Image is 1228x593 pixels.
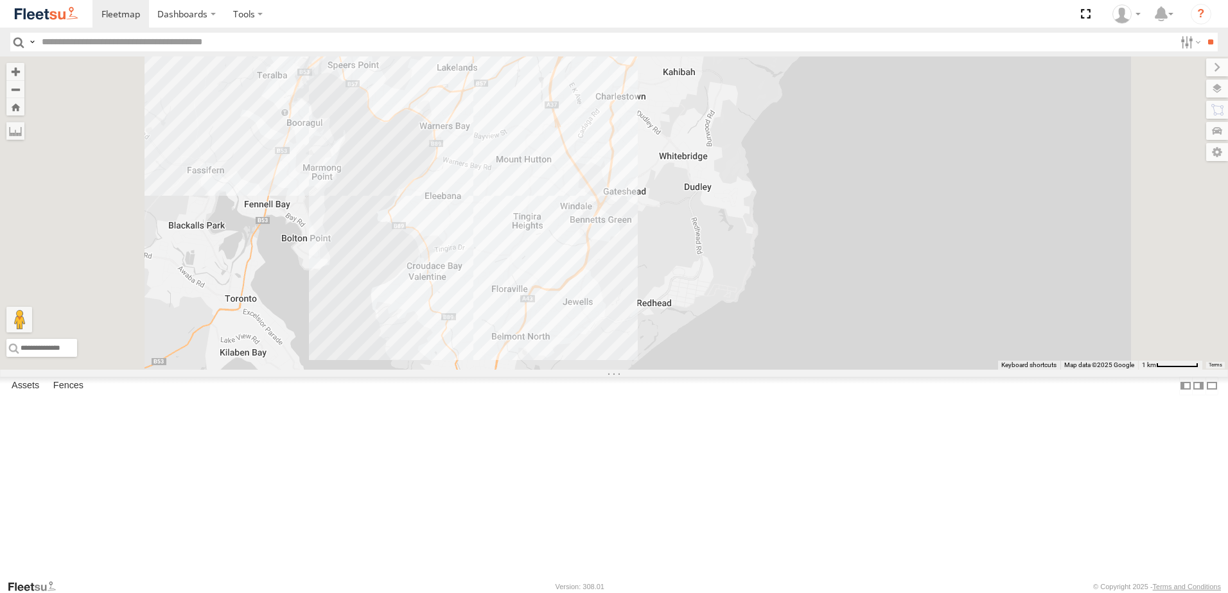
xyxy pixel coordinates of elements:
[1001,361,1057,370] button: Keyboard shortcuts
[1153,583,1221,590] a: Terms and Conditions
[6,80,24,98] button: Zoom out
[1108,4,1145,24] div: Oliver Lees
[1093,583,1221,590] div: © Copyright 2025 -
[1142,361,1156,368] span: 1 km
[47,377,90,395] label: Fences
[1206,377,1218,395] label: Hide Summary Table
[556,583,604,590] div: Version: 308.01
[27,33,37,51] label: Search Query
[1191,4,1211,24] i: ?
[1192,377,1205,395] label: Dock Summary Table to the Right
[6,98,24,116] button: Zoom Home
[6,63,24,80] button: Zoom in
[1064,361,1134,368] span: Map data ©2025 Google
[1138,361,1202,370] button: Map Scale: 1 km per 62 pixels
[13,5,80,22] img: fleetsu-logo-horizontal.svg
[6,122,24,140] label: Measure
[6,307,32,332] button: Drag Pegman onto the map to open Street View
[1209,363,1222,368] a: Terms (opens in new tab)
[1179,377,1192,395] label: Dock Summary Table to the Left
[1175,33,1203,51] label: Search Filter Options
[1206,143,1228,161] label: Map Settings
[5,377,46,395] label: Assets
[7,580,66,593] a: Visit our Website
